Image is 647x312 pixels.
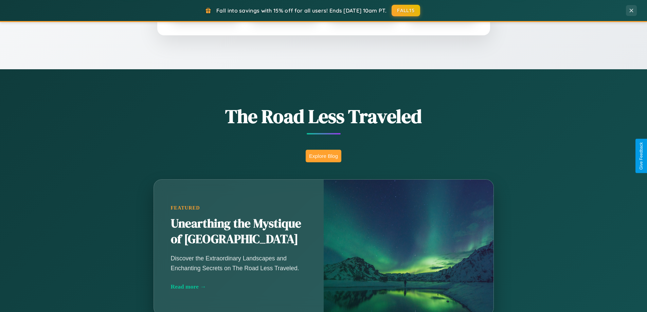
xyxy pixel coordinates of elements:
div: Give Feedback [639,142,644,170]
h1: The Road Less Traveled [120,103,527,129]
button: FALL15 [392,5,420,16]
span: Fall into savings with 15% off for all users! Ends [DATE] 10am PT. [216,7,387,14]
h2: Unearthing the Mystique of [GEOGRAPHIC_DATA] [171,216,307,247]
p: Discover the Extraordinary Landscapes and Enchanting Secrets on The Road Less Traveled. [171,254,307,273]
div: Read more → [171,283,307,290]
button: Explore Blog [306,150,341,162]
div: Featured [171,205,307,211]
